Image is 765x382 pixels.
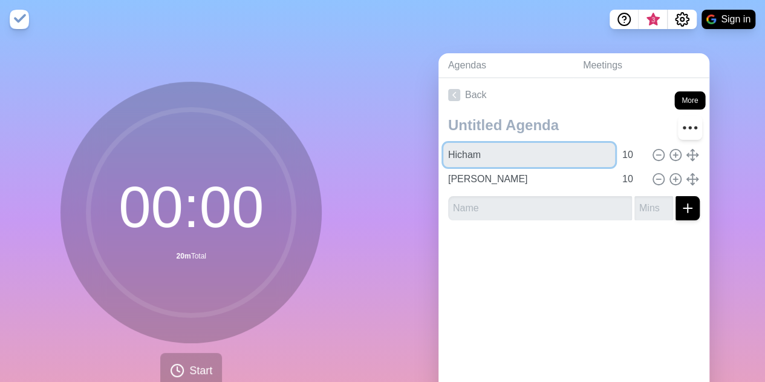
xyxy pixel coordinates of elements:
input: Name [443,167,615,191]
img: google logo [706,15,716,24]
button: More [678,116,702,140]
button: What’s new [639,10,668,29]
button: Help [610,10,639,29]
img: timeblocks logo [10,10,29,29]
span: 3 [648,15,658,25]
input: Mins [634,196,673,220]
input: Mins [617,167,646,191]
button: Settings [668,10,697,29]
a: Back [438,78,709,112]
input: Name [443,143,615,167]
input: Mins [617,143,646,167]
a: Meetings [573,53,709,78]
span: Start [189,363,212,379]
button: Sign in [702,10,755,29]
a: Agendas [438,53,573,78]
input: Name [448,196,632,220]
